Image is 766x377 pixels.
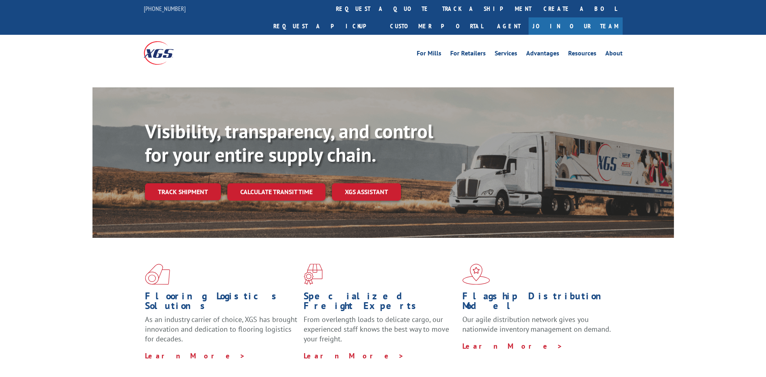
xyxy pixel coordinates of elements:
[489,17,529,35] a: Agent
[145,315,297,343] span: As an industry carrier of choice, XGS has brought innovation and dedication to flooring logistics...
[605,50,623,59] a: About
[304,291,456,315] h1: Specialized Freight Experts
[304,264,323,285] img: xgs-icon-focused-on-flooring-red
[495,50,517,59] a: Services
[145,264,170,285] img: xgs-icon-total-supply-chain-intelligence-red
[529,17,623,35] a: Join Our Team
[462,315,611,334] span: Our agile distribution network gives you nationwide inventory management on demand.
[304,351,404,360] a: Learn More >
[450,50,486,59] a: For Retailers
[462,341,563,351] a: Learn More >
[332,183,401,201] a: XGS ASSISTANT
[462,264,490,285] img: xgs-icon-flagship-distribution-model-red
[417,50,441,59] a: For Mills
[304,315,456,351] p: From overlength loads to delicate cargo, our experienced staff knows the best way to move your fr...
[526,50,559,59] a: Advantages
[267,17,384,35] a: Request a pickup
[384,17,489,35] a: Customer Portal
[227,183,325,201] a: Calculate transit time
[462,291,615,315] h1: Flagship Distribution Model
[145,291,298,315] h1: Flooring Logistics Solutions
[145,119,433,167] b: Visibility, transparency, and control for your entire supply chain.
[568,50,596,59] a: Resources
[144,4,186,13] a: [PHONE_NUMBER]
[145,351,246,360] a: Learn More >
[145,183,221,200] a: Track shipment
